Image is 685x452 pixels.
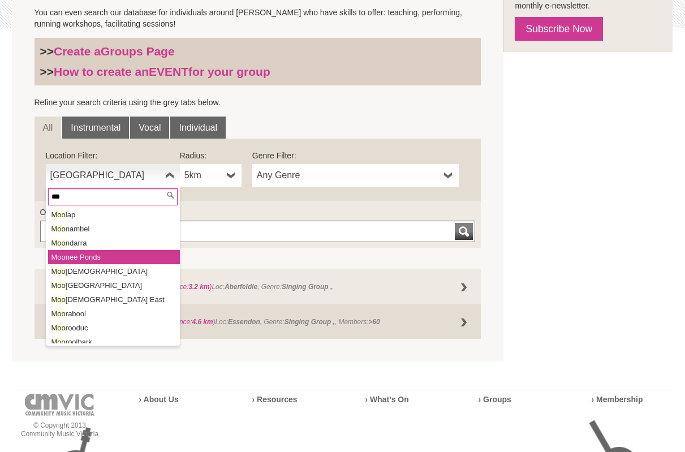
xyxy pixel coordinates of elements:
em: Moo [51,225,66,233]
p: You can even search our database for individuals around [PERSON_NAME] who have skills to offer: t... [35,7,481,29]
label: Or find a Group by Keywords [40,206,476,218]
span: [GEOGRAPHIC_DATA] [50,169,161,182]
span: Loc: , Genre: , Members: [160,318,380,326]
p: © Copyright 2013 Community Music Victoria [12,421,108,438]
a: Essendon Choral Society (Distance:4.6 km)Loc:Essendon, Genre:Singing Group ,, Members:>60 [35,304,481,339]
span: 5km [184,169,222,182]
strong: Singing Group , [282,283,332,291]
strong: Singing Group , [285,318,335,326]
span: (Distance: ) [158,283,212,291]
li: rooduc [48,321,180,335]
label: Location Filter: [46,150,180,161]
em: Moo [51,253,66,261]
p: Refine your search criteria using the grey tabs below. [35,97,481,108]
a: Instrumental [62,117,129,139]
label: Radius: [180,150,242,161]
em: Moo [51,239,66,247]
h3: >> [40,44,476,59]
strong: EVENT [149,65,188,78]
strong: Essendon [228,318,260,326]
a: Subscribe Now [515,17,603,41]
a: How to create anEVENTfor your group [54,65,270,78]
a: › About Us [139,395,179,404]
li: roolbark [48,335,180,349]
em: Moo [51,324,66,332]
a: All [35,117,62,139]
li: nee Ponds [48,250,180,264]
li: [GEOGRAPHIC_DATA] [48,278,180,292]
a: Vocal [130,117,169,139]
strong: >60 [368,318,380,326]
li: [DEMOGRAPHIC_DATA] East [48,292,180,307]
em: Moo [51,309,66,318]
img: cmvic-logo-footer.png [25,394,94,416]
a: Any Genre [252,164,459,187]
a: [GEOGRAPHIC_DATA] [46,164,180,187]
em: Moo [51,210,66,219]
li: nambel [48,222,180,236]
h3: >> [40,64,476,79]
em: Moo [51,281,66,290]
li: [DEMOGRAPHIC_DATA] [48,264,180,278]
strong: Aberfeldie [225,283,257,291]
span: Any Genre [257,169,440,182]
span: Loc: , Genre: , [157,283,334,291]
em: Moo [51,295,66,304]
strong: 4.6 km [192,318,213,326]
em: Moo [51,338,66,346]
li: lap [48,208,180,222]
strong: 3.2 km [188,283,209,291]
a: › Groups [479,395,511,404]
a: › Membership [592,395,643,404]
a: Create aGroups Page [54,45,175,58]
em: Moo [51,267,66,275]
span: (Distance: ) [162,318,216,326]
li: rabool [48,307,180,321]
label: Genre Filter: [252,150,459,161]
a: Grace Notes Singers Inc (Distance:3.2 km)Loc:Aberfeldie, Genre:Singing Group ,, [35,269,481,304]
a: 5km [180,164,242,187]
a: › Resources [252,395,298,404]
li: ndarra [48,236,180,250]
strong: Groups Page [101,45,175,58]
a: › What’s On [365,395,409,404]
a: Individual [170,117,226,139]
